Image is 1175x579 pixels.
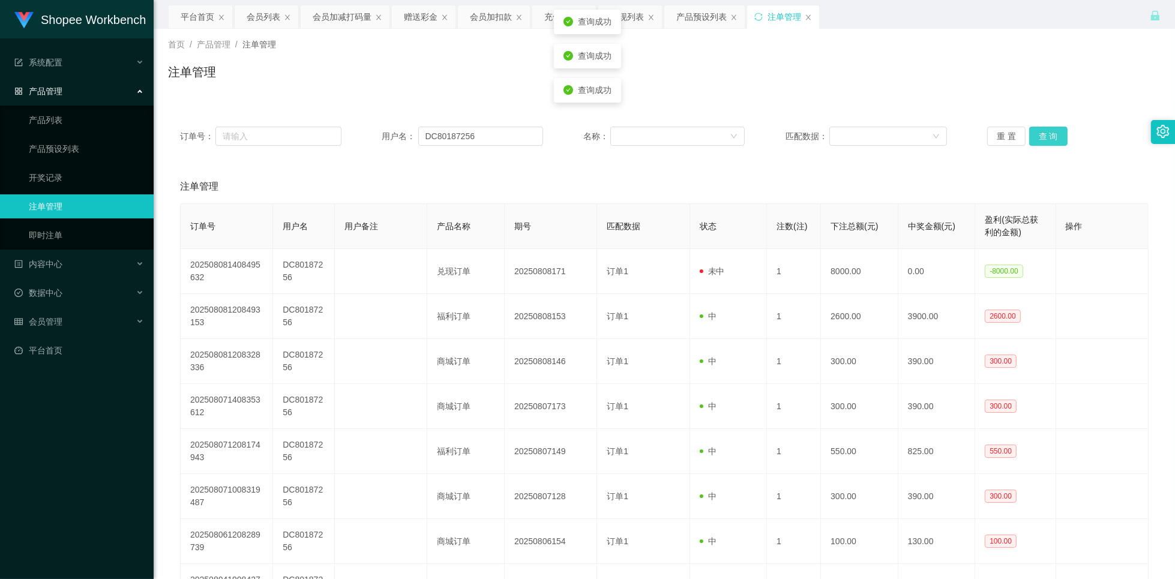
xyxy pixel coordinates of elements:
[767,249,821,294] td: 1
[754,13,763,21] i: 图标: sync
[273,384,335,429] td: DC80187256
[505,294,597,339] td: 20250808153
[505,249,597,294] td: 20250808171
[14,58,23,67] i: 图标: form
[284,14,291,21] i: 图标: close
[985,445,1017,458] span: 550.00
[607,311,628,321] span: 订单1
[14,289,23,297] i: 图标: check-circle-o
[215,127,341,146] input: 请输入
[1150,10,1161,21] i: 图标: lock
[344,221,378,231] span: 用户备注
[427,294,505,339] td: 福利订单
[563,17,573,26] i: icon: check-circle
[382,130,418,143] span: 用户名：
[181,294,273,339] td: 202508081208493153
[514,221,531,231] span: 期号
[898,474,976,519] td: 390.00
[898,429,976,474] td: 825.00
[505,474,597,519] td: 20250807128
[313,5,371,28] div: 会员加减打码量
[427,384,505,429] td: 商城订单
[168,63,216,81] h1: 注单管理
[767,429,821,474] td: 1
[181,384,273,429] td: 202508071408353612
[505,384,597,429] td: 20250807173
[235,40,238,49] span: /
[898,384,976,429] td: 390.00
[607,491,628,501] span: 订单1
[607,536,628,546] span: 订单1
[985,535,1017,548] span: 100.00
[607,446,628,456] span: 订单1
[29,194,144,218] a: 注单管理
[777,221,807,231] span: 注数(注)
[607,221,640,231] span: 匹配数据
[404,5,437,28] div: 赠送彩金
[563,85,573,95] i: icon: check-circle
[987,127,1026,146] button: 重 置
[700,536,717,546] span: 中
[1066,221,1083,231] span: 操作
[505,429,597,474] td: 20250807149
[578,51,612,61] span: 查询成功
[273,249,335,294] td: DC80187256
[768,5,801,28] div: 注单管理
[767,339,821,384] td: 1
[730,14,738,21] i: 图标: close
[14,317,62,326] span: 会员管理
[190,40,192,49] span: /
[610,5,644,28] div: 提现列表
[505,339,597,384] td: 20250808146
[247,5,280,28] div: 会员列表
[14,86,62,96] span: 产品管理
[515,14,523,21] i: 图标: close
[273,519,335,564] td: DC80187256
[441,14,448,21] i: 图标: close
[544,5,578,28] div: 充值列表
[821,339,898,384] td: 300.00
[583,130,610,143] span: 名称：
[985,265,1023,278] span: -8000.00
[700,356,717,366] span: 中
[648,14,655,21] i: 图标: close
[283,221,308,231] span: 用户名
[427,249,505,294] td: 兑现订单
[767,519,821,564] td: 1
[821,294,898,339] td: 2600.00
[985,400,1017,413] span: 300.00
[168,40,185,49] span: 首页
[427,474,505,519] td: 商城订单
[273,294,335,339] td: DC80187256
[607,356,628,366] span: 订单1
[985,490,1017,503] span: 300.00
[29,108,144,132] a: 产品列表
[29,166,144,190] a: 开奖记录
[181,474,273,519] td: 202508071008319487
[14,317,23,326] i: 图标: table
[41,1,146,39] h1: Shopee Workbench
[197,40,230,49] span: 产品管理
[821,384,898,429] td: 300.00
[418,127,544,146] input: 请输入
[578,17,612,26] span: 查询成功
[29,137,144,161] a: 产品预设列表
[786,130,829,143] span: 匹配数据：
[273,339,335,384] td: DC80187256
[375,14,382,21] i: 图标: close
[767,294,821,339] td: 1
[242,40,276,49] span: 注单管理
[767,384,821,429] td: 1
[898,249,976,294] td: 0.00
[14,87,23,95] i: 图标: appstore-o
[427,339,505,384] td: 商城订单
[700,311,717,321] span: 中
[181,339,273,384] td: 202508081208328336
[190,221,215,231] span: 订单号
[676,5,727,28] div: 产品预设列表
[700,221,717,231] span: 状态
[218,14,225,21] i: 图标: close
[607,401,628,411] span: 订单1
[181,249,273,294] td: 202508081408495632
[831,221,878,231] span: 下注总额(元)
